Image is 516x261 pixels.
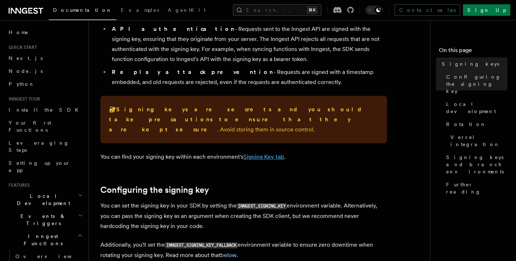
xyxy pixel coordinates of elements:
[165,242,238,248] code: INNGEST_SIGNING_KEY_FALLBACK
[100,152,387,162] p: You can find your signing key within each environment's .
[443,118,507,131] a: Rotation
[6,65,84,78] a: Node.js
[439,46,507,57] h4: On this page
[9,68,43,74] span: Node.js
[6,136,84,157] a: Leveraging Steps
[6,103,84,116] a: Install the SDK
[443,178,507,198] a: Further reading
[100,185,209,195] a: Configuring the signing key
[443,70,507,98] a: Configuring the signing key
[365,6,383,14] button: Toggle dark mode
[9,81,35,87] span: Python
[6,26,84,39] a: Home
[100,201,387,231] p: You can set the signing key in your SDK by setting the environment variable. Alternatively, you c...
[233,4,321,16] button: Search...⌘K
[6,52,84,65] a: Next.js
[9,55,43,61] span: Next.js
[53,7,112,13] span: Documentation
[6,210,84,230] button: Events & Triggers
[121,7,159,13] span: Examples
[6,233,77,247] span: Inngest Functions
[15,253,89,259] span: Overview
[112,25,235,32] strong: API authentication
[6,213,78,227] span: Events & Triggers
[446,181,507,195] span: Further reading
[9,107,83,113] span: Install the SDK
[109,106,367,133] strong: Signing keys are secrets and you should take precautions to ensure that they are kept secure
[446,73,507,95] span: Configuring the signing key
[112,69,273,75] strong: Replay attack prevention
[6,116,84,136] a: Your first Functions
[6,157,84,177] a: Setting up your app
[439,57,507,70] a: Signing keys
[6,96,40,102] span: Inngest tour
[116,2,163,19] a: Examples
[443,151,507,178] a: Signing keys and branch environments
[168,7,206,13] span: AgentKit
[6,182,30,188] span: Features
[448,131,507,151] a: Vercel integration
[6,45,37,50] span: Quick start
[163,2,210,19] a: AgentKit
[6,78,84,90] a: Python
[446,121,486,128] span: Rotation
[9,29,29,36] span: Home
[442,60,499,67] span: Signing keys
[220,252,236,258] a: below
[9,140,69,153] span: Leveraging Steps
[236,203,287,209] code: INNGEST_SIGNING_KEY
[109,104,378,135] p: 🔐 . Avoid storing them in source control.
[6,230,84,250] button: Inngest Functions
[450,134,507,148] span: Vercel integration
[49,2,116,20] a: Documentation
[446,154,507,175] span: Signing keys and branch environments
[9,160,70,173] span: Setting up your app
[100,240,387,260] p: Additionally, you'll set the environment variable to ensure zero downtime when rotating your sign...
[110,24,387,64] li: - Requests sent to the Inngest API are signed with the signing key, ensuring that they originate ...
[6,190,84,210] button: Local Development
[110,67,387,87] li: - Requests are signed with a timestamp embedded, and old requests are rejected, even if the reque...
[446,101,507,115] span: Local development
[395,4,460,16] a: Contact sales
[6,192,78,207] span: Local Development
[307,6,317,14] kbd: ⌘K
[463,4,510,16] a: Sign Up
[9,120,51,133] span: Your first Functions
[243,153,284,160] a: Signing Key tab
[443,98,507,118] a: Local development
